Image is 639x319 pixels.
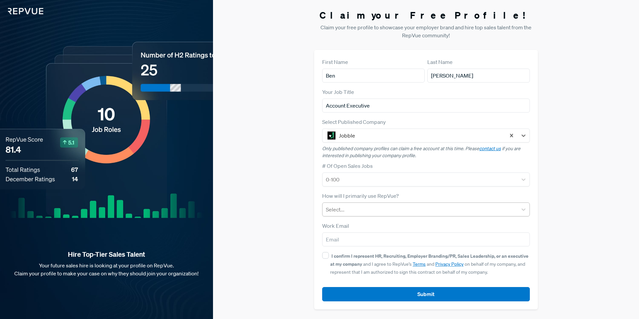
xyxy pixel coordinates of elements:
[11,250,202,259] strong: Hire Top-Tier Sales Talent
[322,69,425,83] input: First Name
[435,261,464,267] a: Privacy Policy
[322,118,386,126] label: Select Published Company
[413,261,426,267] a: Terms
[327,132,335,140] img: Jobble
[322,232,530,246] input: Email
[322,192,399,200] label: How will I primarily use RepVue?
[322,162,373,170] label: # Of Open Sales Jobs
[314,10,538,21] h3: Claim your Free Profile!
[322,58,348,66] label: First Name
[330,253,529,275] span: and I agree to RepVue’s and on behalf of my company, and represent that I am authorized to sign t...
[322,145,530,159] p: Only published company profiles can claim a free account at this time. Please if you are interest...
[330,253,529,267] strong: I confirm I represent HR, Recruiting, Employer Branding/PR, Sales Leadership, or an executive at ...
[322,287,530,301] button: Submit
[427,69,530,83] input: Last Name
[427,58,453,66] label: Last Name
[314,23,538,39] p: Claim your free profile to showcase your employer brand and hire top sales talent from the RepVue...
[479,146,501,152] a: contact us
[11,261,202,277] p: Your future sales hire is looking at your profile on RepVue. Claim your profile to make your case...
[322,88,354,96] label: Your Job Title
[322,222,349,230] label: Work Email
[322,99,530,113] input: Title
